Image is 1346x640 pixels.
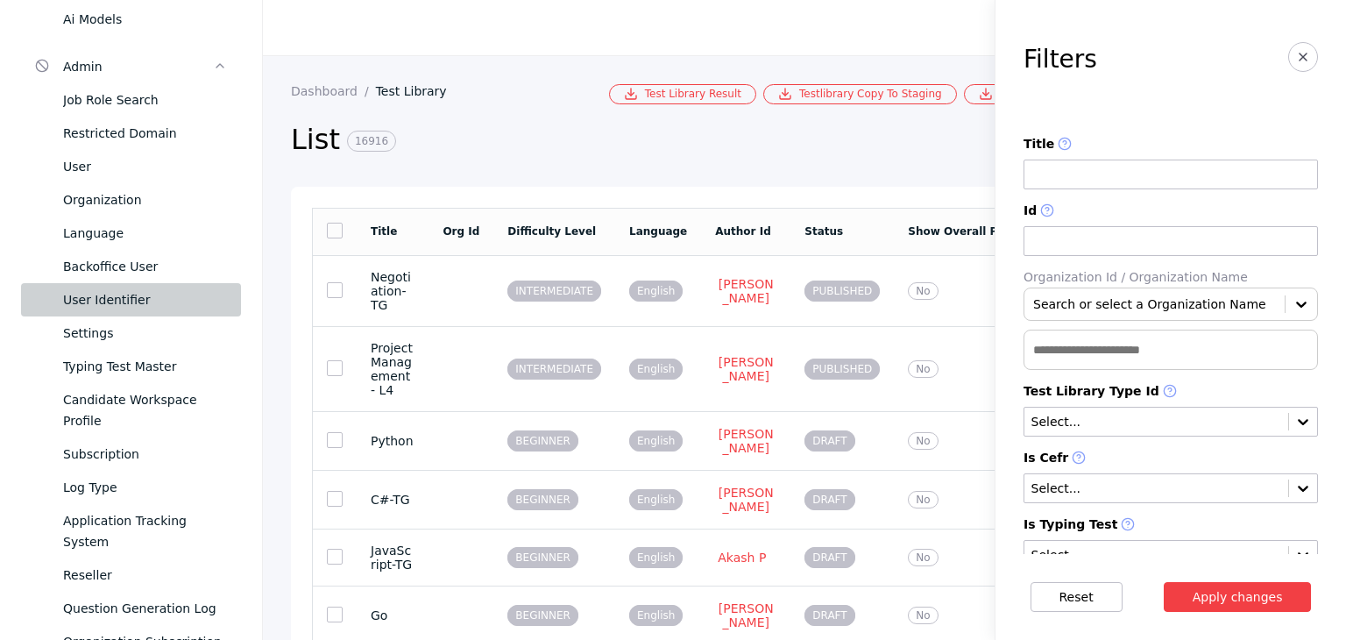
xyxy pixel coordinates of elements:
a: Reseller [21,558,241,592]
span: BEGINNER [507,605,578,626]
span: No [908,491,938,508]
span: BEGINNER [507,489,578,510]
span: BEGINNER [507,430,578,452]
span: English [629,489,683,510]
label: Title [1024,137,1318,153]
label: Organization Id / Organization Name [1024,270,1318,284]
h3: Filters [1024,46,1097,74]
a: Testlibrary Copy To Staging [763,84,957,104]
a: [PERSON_NAME] [715,276,776,306]
a: Language [21,217,241,250]
section: Negotiation-TG [371,270,414,312]
a: Typing Test Master [21,350,241,383]
a: [PERSON_NAME] [715,601,776,630]
span: No [908,432,938,450]
div: Settings [63,323,227,344]
a: Org Id [443,225,479,238]
span: No [908,549,938,566]
a: Language [629,225,687,238]
a: Subscription [21,437,241,471]
div: Language [63,223,227,244]
label: Is Typing Test [1024,517,1318,533]
a: Difficulty Level [507,225,596,238]
a: Bulk Csv Download [964,84,1116,104]
label: Id [1024,203,1318,219]
span: English [629,281,683,302]
div: Reseller [63,565,227,586]
label: Is Cefr [1024,451,1318,466]
span: PUBLISHED [804,281,880,302]
span: DRAFT [804,489,854,510]
a: Job Role Search [21,83,241,117]
span: 16916 [347,131,396,152]
a: Application Tracking System [21,504,241,558]
h2: List [291,122,1045,159]
span: BEGINNER [507,547,578,568]
a: Backoffice User [21,250,241,283]
div: User [63,156,227,177]
a: Question Generation Log [21,592,241,625]
a: User Identifier [21,283,241,316]
a: Author Id [715,225,771,238]
section: Go [371,608,414,622]
div: Subscription [63,444,227,465]
span: DRAFT [804,430,854,452]
span: No [908,360,938,378]
div: Restricted Domain [63,123,227,144]
a: Test Library Result [609,84,756,104]
div: Backoffice User [63,256,227,277]
div: Ai Models [63,9,227,30]
a: Organization [21,183,241,217]
span: English [629,359,683,380]
div: Application Tracking System [63,510,227,552]
a: Candidate Workspace Profile [21,383,241,437]
section: C#-TG [371,493,414,507]
section: Project Management - L4 [371,341,414,397]
div: Organization [63,189,227,210]
span: INTERMEDIATE [507,281,601,302]
section: JavaScript-TG [371,544,414,572]
span: English [629,547,683,568]
span: DRAFT [804,605,854,626]
div: Job Role Search [63,89,227,110]
span: INTERMEDIATE [507,359,601,380]
a: [PERSON_NAME] [715,426,776,456]
span: DRAFT [804,547,854,568]
button: Apply changes [1164,582,1312,612]
span: No [908,607,938,624]
div: Typing Test Master [63,356,227,377]
div: Log Type [63,477,227,498]
a: Show Overall Personality Score [908,225,1094,238]
a: User [21,150,241,183]
a: [PERSON_NAME] [715,485,776,515]
a: Log Type [21,471,241,504]
a: [PERSON_NAME] [715,354,776,384]
a: Ai Models [21,3,241,36]
div: User Identifier [63,289,227,310]
a: Title [371,225,397,238]
span: English [629,605,683,626]
a: Dashboard [291,84,376,98]
a: Akash P [715,550,769,565]
button: Reset [1031,582,1123,612]
label: Test Library Type Id [1024,384,1318,400]
a: Status [804,225,843,238]
a: Restricted Domain [21,117,241,150]
a: Settings [21,316,241,350]
section: Python [371,434,414,448]
a: Test Library [376,84,461,98]
span: English [629,430,683,452]
span: PUBLISHED [804,359,880,380]
div: Admin [63,56,213,77]
div: Question Generation Log [63,598,227,619]
div: Candidate Workspace Profile [63,389,227,431]
span: No [908,282,938,300]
